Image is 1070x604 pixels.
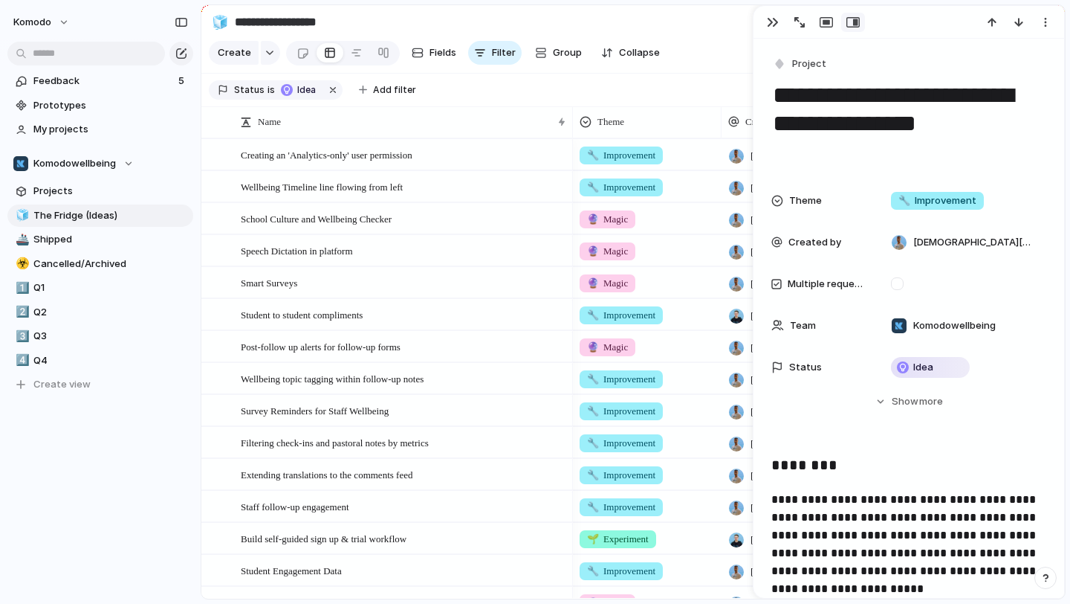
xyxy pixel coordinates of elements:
[178,74,187,89] span: 5
[350,80,425,100] button: Add filter
[33,329,188,344] span: Q3
[587,468,655,483] span: Improvement
[7,277,193,299] a: 1️⃣Q1
[13,329,28,344] button: 3️⃣
[16,328,26,345] div: 3️⃣
[750,437,863,452] span: [DEMOGRAPHIC_DATA][PERSON_NAME]
[750,181,863,196] span: [DEMOGRAPHIC_DATA][PERSON_NAME]
[7,253,193,275] a: ☣️Cancelled/Archived
[218,45,251,60] span: Create
[587,564,655,579] span: Improvement
[234,83,265,97] span: Status
[33,122,188,137] span: My projects
[553,45,582,60] span: Group
[241,306,363,323] span: Student to student compliments
[241,210,392,227] span: School Culture and Wellbeing Checker
[7,70,193,92] a: Feedback5
[33,257,188,272] span: Cancelled/Archived
[750,277,863,292] span: [DEMOGRAPHIC_DATA][PERSON_NAME]
[7,350,193,372] a: 4️⃣Q4
[750,533,827,547] span: [PERSON_NAME]
[492,45,516,60] span: Filter
[587,309,599,321] span: 🔧
[267,83,275,97] span: is
[13,208,28,223] button: 🧊
[587,277,599,289] span: 🔮
[7,180,193,202] a: Projects
[7,301,193,324] a: 2️⃣Q2
[595,41,666,65] button: Collapse
[587,437,599,449] span: 🔧
[7,228,193,251] a: 🚢Shipped
[587,501,599,513] span: 🔧
[33,280,188,295] span: Q1
[789,360,822,375] span: Status
[33,353,188,368] span: Q4
[16,255,26,272] div: ☣️
[792,57,826,71] span: Project
[33,156,116,171] span: Komodowellbeing
[587,180,655,195] span: Improvement
[276,82,323,98] button: Idea
[892,394,918,409] span: Show
[587,533,599,544] span: 🌱
[33,74,174,89] span: Feedback
[241,530,406,547] span: Build self-guided sign up & trial workflow
[587,276,628,291] span: Magic
[788,235,841,250] span: Created by
[208,10,232,34] button: 🧊
[587,308,655,323] span: Improvement
[587,565,599,576] span: 🔧
[7,205,193,227] a: 🧊The Fridge (Ideas)
[587,341,599,353] span: 🔮
[898,193,976,208] span: Improvement
[587,340,628,355] span: Magic
[587,245,599,257] span: 🔮
[33,208,188,223] span: The Fridge (Ideas)
[241,178,403,195] span: Wellbeing Timeline line flowing from left
[789,193,822,208] span: Theme
[7,325,193,347] a: 3️⃣Q3
[913,235,1034,250] span: [DEMOGRAPHIC_DATA][PERSON_NAME]
[587,148,655,163] span: Improvement
[373,83,416,97] span: Add filter
[16,280,26,297] div: 1️⃣
[209,41,259,65] button: Create
[587,244,628,259] span: Magic
[898,194,910,206] span: 🔧
[429,45,456,60] span: Fields
[750,341,863,356] span: [DEMOGRAPHIC_DATA][PERSON_NAME]
[406,41,462,65] button: Fields
[241,402,389,419] span: Survey Reminders for Staff Wellbeing
[7,373,193,396] button: Create view
[587,373,599,385] span: 🔧
[13,15,51,30] span: Komodo
[241,146,412,163] span: Creating an 'Analytics-only' user permission
[750,149,863,164] span: [DEMOGRAPHIC_DATA][PERSON_NAME]
[7,10,77,34] button: Komodo
[528,41,589,65] button: Group
[750,469,863,483] span: [DEMOGRAPHIC_DATA][PERSON_NAME]
[587,436,655,451] span: Improvement
[33,305,188,320] span: Q2
[770,54,831,75] button: Project
[16,303,26,321] div: 2️⃣
[16,352,26,369] div: 4️⃣
[241,370,424,387] span: Wellbeing topic tagging within follow-up notes
[241,562,342,579] span: Student Engagement Data
[771,388,1046,415] button: Showmore
[919,394,943,409] span: more
[587,372,655,387] span: Improvement
[258,115,281,129] span: Name
[33,232,188,247] span: Shipped
[790,318,816,333] span: Team
[33,377,91,392] span: Create view
[297,83,319,97] span: Idea
[265,82,278,98] button: is
[33,98,188,113] span: Prototypes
